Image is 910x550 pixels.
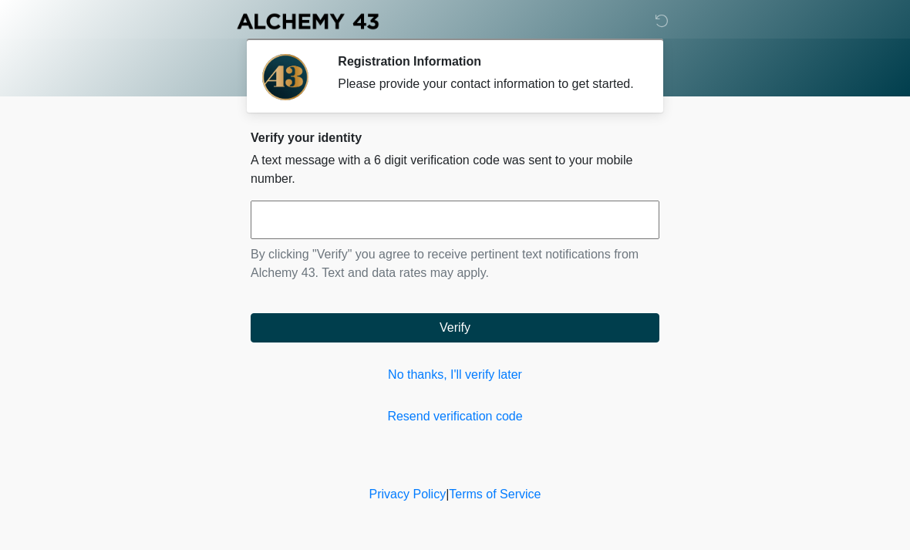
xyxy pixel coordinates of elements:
[251,130,659,145] h2: Verify your identity
[251,313,659,342] button: Verify
[235,12,380,31] img: Alchemy 43 Logo
[338,75,636,93] div: Please provide your contact information to get started.
[369,488,447,501] a: Privacy Policy
[251,407,659,426] a: Resend verification code
[449,488,541,501] a: Terms of Service
[262,54,308,100] img: Agent Avatar
[446,488,449,501] a: |
[251,366,659,384] a: No thanks, I'll verify later
[338,54,636,69] h2: Registration Information
[251,151,659,188] p: A text message with a 6 digit verification code was sent to your mobile number.
[251,245,659,282] p: By clicking "Verify" you agree to receive pertinent text notifications from Alchemy 43. Text and ...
